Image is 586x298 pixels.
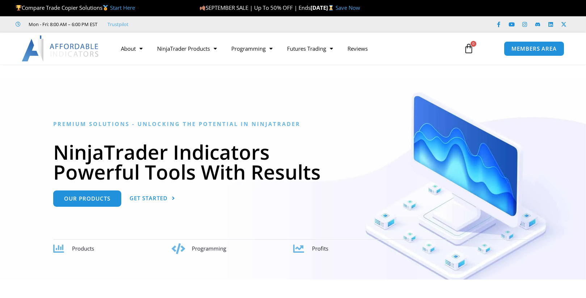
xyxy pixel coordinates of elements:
nav: Menu [114,40,455,57]
span: MEMBERS AREA [511,46,557,51]
a: Get Started [130,190,175,207]
img: 🏆 [16,5,21,11]
a: 0 [453,38,485,59]
a: Reviews [340,40,375,57]
span: Mon - Fri: 8:00 AM – 6:00 PM EST [27,20,97,29]
a: Trustpilot [107,20,128,29]
a: Start Here [110,4,135,11]
img: 🍂 [200,5,205,11]
span: SEPTEMBER SALE | Up To 50% OFF | Ends [199,4,310,11]
span: Get Started [130,196,168,201]
a: Futures Trading [280,40,340,57]
h1: NinjaTrader Indicators Powerful Tools With Results [53,142,533,182]
span: Our Products [64,196,110,201]
a: MEMBERS AREA [504,41,564,56]
span: Compare Trade Copier Solutions [16,4,135,11]
a: Our Products [53,190,121,207]
span: Profits [312,245,328,252]
span: 0 [471,41,476,47]
span: Products [72,245,94,252]
a: NinjaTrader Products [150,40,224,57]
h6: Premium Solutions - Unlocking the Potential in NinjaTrader [53,121,533,127]
a: Save Now [336,4,360,11]
span: Programming [192,245,226,252]
img: ⌛ [328,5,334,11]
a: Programming [224,40,280,57]
a: About [114,40,150,57]
img: LogoAI | Affordable Indicators – NinjaTrader [22,35,100,62]
strong: [DATE] [311,4,336,11]
img: 🥇 [103,5,108,11]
